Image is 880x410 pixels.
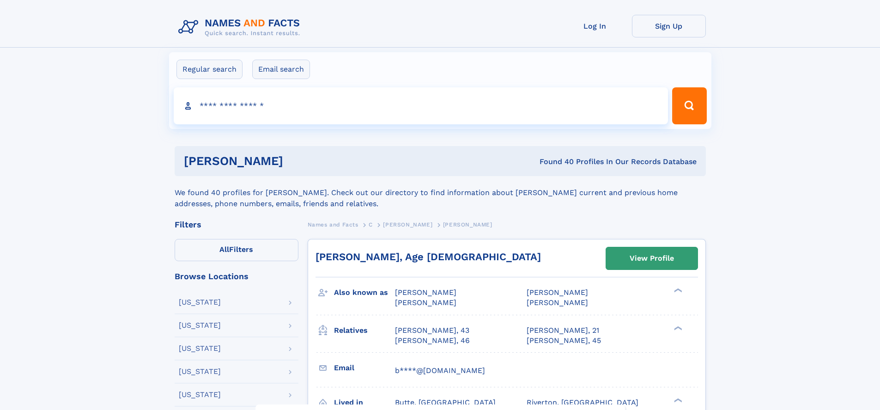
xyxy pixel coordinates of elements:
div: [US_STATE] [179,368,221,375]
a: [PERSON_NAME], 46 [395,336,470,346]
div: [US_STATE] [179,391,221,398]
a: [PERSON_NAME], 43 [395,325,469,336]
a: Sign Up [632,15,706,37]
input: search input [174,87,668,124]
a: View Profile [606,247,698,269]
span: [PERSON_NAME] [383,221,432,228]
div: Browse Locations [175,272,298,281]
div: ❯ [672,397,683,403]
div: ❯ [672,325,683,331]
a: C [369,219,373,230]
div: View Profile [630,248,674,269]
label: Filters [175,239,298,261]
a: [PERSON_NAME] [383,219,432,230]
span: All [219,245,229,254]
a: Names and Facts [308,219,358,230]
label: Email search [252,60,310,79]
label: Regular search [176,60,243,79]
h3: Also known as [334,285,395,300]
a: Log In [558,15,632,37]
a: [PERSON_NAME], 21 [527,325,599,336]
div: Filters [175,220,298,229]
div: [US_STATE] [179,299,221,306]
h3: Email [334,360,395,376]
div: [US_STATE] [179,345,221,352]
h3: Relatives [334,323,395,338]
span: Riverton, [GEOGRAPHIC_DATA] [527,398,638,407]
span: [PERSON_NAME] [395,298,456,307]
img: Logo Names and Facts [175,15,308,40]
span: [PERSON_NAME] [443,221,492,228]
span: Butte, [GEOGRAPHIC_DATA] [395,398,496,407]
div: We found 40 profiles for [PERSON_NAME]. Check out our directory to find information about [PERSON... [175,176,706,209]
span: [PERSON_NAME] [527,288,588,297]
a: [PERSON_NAME], Age [DEMOGRAPHIC_DATA] [316,251,541,263]
span: C [369,221,373,228]
button: Search Button [672,87,706,124]
div: ❯ [672,288,683,294]
div: Found 40 Profiles In Our Records Database [411,157,697,167]
div: [US_STATE] [179,322,221,329]
a: [PERSON_NAME], 45 [527,336,601,346]
span: [PERSON_NAME] [395,288,456,297]
span: [PERSON_NAME] [527,298,588,307]
h1: [PERSON_NAME] [184,155,412,167]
